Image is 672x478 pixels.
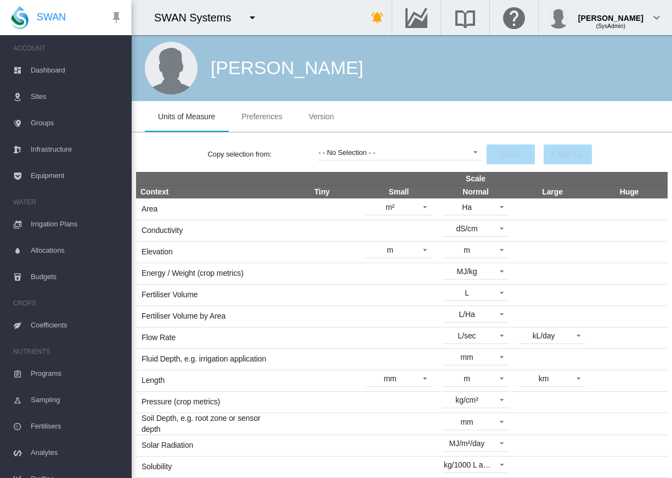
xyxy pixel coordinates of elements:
div: kg/cm² [455,396,478,404]
div: mm [383,374,396,383]
span: Preferences [241,112,282,121]
td: Elevation [136,241,284,263]
md-icon: icon-menu-down [246,11,259,24]
span: Programs [31,360,123,387]
div: MJ/kg [457,267,477,276]
span: ACCOUNT [13,40,123,57]
button: Save [487,144,535,164]
span: Irrigation Plans [31,211,123,237]
div: m² [386,203,394,212]
div: L [465,288,469,297]
div: dS/cm [456,224,477,233]
td: Flow Rate [136,327,284,348]
div: [PERSON_NAME] [578,8,643,19]
td: Fertiliser Volume by Area [136,305,284,327]
span: Analytes [31,440,123,466]
md-icon: Search the knowledge base [452,11,478,24]
md-icon: Go to the Data Hub [403,11,430,24]
th: Context [136,185,284,198]
div: - - No Selection - - [319,148,375,157]
span: SWAN [37,10,66,24]
div: m [464,246,470,254]
img: profile.jpg [547,7,569,29]
span: NUTRIENTS [13,343,123,360]
td: Pressure (crop metrics) [136,391,284,413]
td: Soil Depth, e.g. root zone or sensor depth [136,413,284,435]
div: SWAN Systems [154,10,241,25]
span: (SysAdmin) [596,23,625,29]
span: CROPS [13,294,123,312]
th: Scale [284,172,668,185]
span: Fertilisers [31,413,123,440]
button: icon-bell-ring [366,7,388,29]
md-icon: icon-chevron-down [650,11,663,24]
label: Copy selection from: [208,149,318,159]
th: Huge [591,185,668,198]
div: m [387,246,393,254]
md-icon: icon-bell-ring [371,11,384,24]
div: kL/day [533,331,555,340]
span: Sampling [31,387,123,413]
td: Solar Radiation [136,435,284,456]
span: Groups [31,110,123,136]
div: L/sec [458,331,476,340]
button: Cancel [544,144,592,164]
img: male.jpg [145,42,197,95]
button: icon-menu-down [241,7,263,29]
span: Sites [31,84,123,110]
td: Conductivity [136,220,284,241]
span: Dashboard [31,57,123,84]
md-icon: Click here for help [501,11,527,24]
img: SWAN-Landscape-Logo-Colour-drop.png [11,6,29,29]
span: Coefficients [31,312,123,338]
span: Allocations [31,237,123,264]
td: Area [136,198,284,220]
td: Length [136,370,284,391]
th: Tiny [284,185,360,198]
span: Infrastructure [31,136,123,163]
th: Small [360,185,437,198]
th: Large [514,185,591,198]
span: Budgets [31,264,123,290]
md-icon: icon-pin [110,11,123,24]
div: km [539,374,549,383]
div: Ha [462,203,472,212]
span: Equipment [31,163,123,189]
th: Normal [437,185,514,198]
span: WATER [13,193,123,211]
td: Energy / Weight (crop metrics) [136,263,284,284]
span: Version [309,112,334,121]
div: MJ/m²/day [449,439,484,448]
div: mm [460,353,473,362]
span: Units of Measure [158,112,215,121]
td: Fertiliser Volume [136,284,284,305]
td: Fluid Depth, e.g. irrigation application [136,348,284,370]
div: kg/1000 L at 15°C [444,460,504,469]
div: mm [460,418,473,426]
div: m [464,374,470,383]
div: [PERSON_NAME] [211,55,363,81]
div: L/Ha [459,310,475,319]
td: Solubility [136,456,284,477]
